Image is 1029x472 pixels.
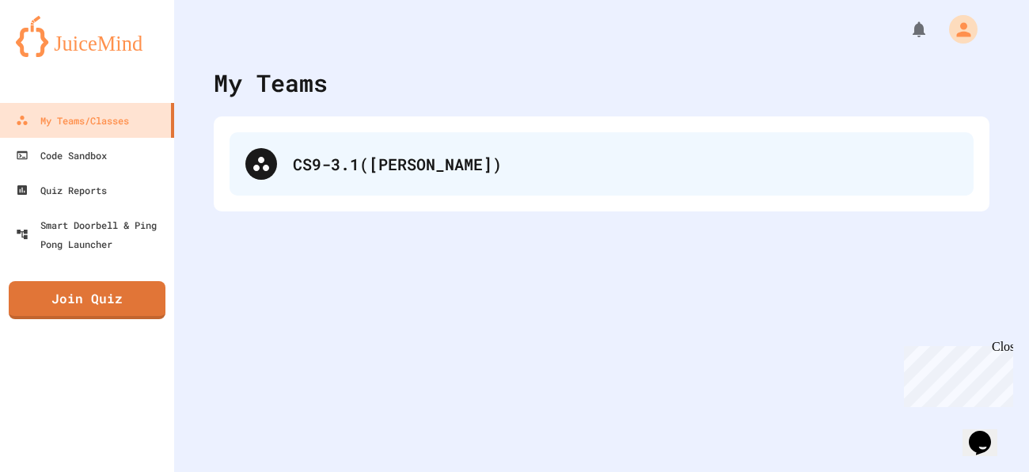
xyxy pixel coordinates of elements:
div: CS9-3.1([PERSON_NAME]) [230,132,974,196]
a: Join Quiz [9,281,165,319]
div: My Account [932,11,982,48]
div: My Notifications [880,16,932,43]
div: Quiz Reports [16,181,107,200]
iframe: chat widget [898,340,1013,407]
div: My Teams/Classes [16,111,129,130]
div: CS9-3.1([PERSON_NAME]) [293,152,958,176]
div: My Teams [214,65,328,101]
div: Chat with us now!Close [6,6,109,101]
div: Smart Doorbell & Ping Pong Launcher [16,215,168,253]
img: logo-orange.svg [16,16,158,57]
iframe: chat widget [963,409,1013,456]
div: Code Sandbox [16,146,107,165]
